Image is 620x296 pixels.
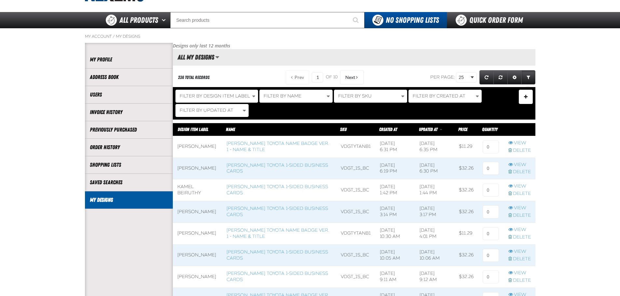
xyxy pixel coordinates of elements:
td: [PERSON_NAME] [173,266,222,288]
a: Quick Order Form [447,12,535,28]
input: Current page number [312,72,323,83]
a: Shopping Lists [90,161,168,169]
input: 0 [483,184,499,197]
button: Start Searching [348,12,365,28]
a: Expand or Collapse Grid Filters [521,70,535,84]
a: [PERSON_NAME] Toyota 1-sided Business Cards [227,249,328,261]
input: Search [170,12,365,28]
a: Saved Searches [90,179,168,186]
td: VDGT_1S_BC [336,201,375,223]
nav: Breadcrumbs [85,34,535,39]
a: View row action [508,205,531,211]
div: 236 total records [178,74,210,81]
a: Delete row action [508,256,531,262]
td: VDGT_1S_BC [336,158,375,179]
button: Manage grid views. Current view is All My Designs [215,52,219,63]
a: Delete row action [508,169,531,175]
span: Filter By Updated At [180,108,233,113]
td: VDGT_1S_BC [336,244,375,266]
span: / [113,34,115,39]
td: $32.26 [454,158,478,179]
td: $32.26 [454,201,478,223]
input: 0 [483,162,499,175]
th: Row actions [504,123,535,136]
a: Delete row action [508,148,531,154]
input: 0 [483,140,499,153]
span: Price [458,127,467,132]
td: $32.26 [454,244,478,266]
td: VDGT_1S_BC [336,179,375,201]
button: Open All Products pages [159,12,170,28]
a: View row action [508,162,531,168]
td: $32.26 [454,266,478,288]
a: View row action [508,140,531,146]
h2: All My Designs [173,54,214,61]
a: Order History [90,144,168,151]
a: View row action [508,227,531,233]
a: View row action [508,249,531,255]
button: Filter By Created At [408,90,482,103]
td: $11.29 [454,136,478,158]
a: Refresh grid action [479,70,494,84]
span: of 10 [326,74,338,80]
a: Address Book [90,73,168,81]
td: [DATE] 6:30 PM [415,158,455,179]
a: My Designs [90,196,168,204]
input: 0 [483,249,499,262]
a: Previously Purchased [90,126,168,134]
td: [PERSON_NAME] [173,244,222,266]
td: $32.26 [454,179,478,201]
td: [DATE] 6:19 PM [375,158,415,179]
td: VDGTYTANB1 [336,136,375,158]
td: [PERSON_NAME] [173,223,222,244]
span: Updated At [419,127,437,132]
a: My Profile [90,56,168,63]
a: [PERSON_NAME] Toyota 1-sided Business Cards [227,271,328,282]
span: Per page: [430,74,455,80]
a: Reset grid action [493,70,508,84]
td: [DATE] 3:14 PM [375,201,415,223]
button: Next Page [340,70,364,84]
td: [DATE] 1:42 PM [375,179,415,201]
span: All Products [119,14,158,26]
td: [PERSON_NAME] [173,136,222,158]
input: 0 [483,227,499,240]
a: Delete row action [508,277,531,284]
a: Name [226,127,235,132]
span: SKU [340,127,347,132]
a: Expand or Collapse Grid Settings [507,70,522,84]
a: Invoice History [90,109,168,116]
a: [PERSON_NAME] Toyota 1-sided Business Cards [227,184,328,196]
span: Filter By SKU [338,93,372,99]
input: 0 [483,270,499,283]
a: Design Item Label [178,127,208,132]
span: Filter By Name [264,93,301,99]
td: [DATE] 10:05 AM [375,244,415,266]
a: Updated At [419,127,438,132]
td: $11.29 [454,223,478,244]
span: Manage Filters [524,97,528,98]
td: [DATE] 10:30 AM [375,223,415,244]
td: [DATE] 4:01 PM [415,223,455,244]
button: You do not have available Shopping Lists. Open to Create a New List [365,12,447,28]
a: [PERSON_NAME] Toyota Name Badge Ver. 1 - Name & Title [227,227,329,239]
td: [PERSON_NAME] [173,158,222,179]
td: [DATE] 9:11 AM [375,266,415,288]
a: [PERSON_NAME] Toyota 1-sided Business Cards [227,206,328,217]
td: VDGT_1S_BC [336,266,375,288]
a: Users [90,91,168,98]
span: 25 [459,74,469,81]
a: View row action [508,183,531,189]
a: Created At [379,127,397,132]
span: Filter By Created At [413,93,465,99]
button: Filter By Design Item Label [175,90,258,103]
td: Kamel Beiruthy [173,179,222,201]
a: [PERSON_NAME] Toyota 1-sided Business Cards [227,162,328,174]
input: 0 [483,205,499,218]
span: Filter By Design Item Label [180,93,250,99]
span: No Shopping Lists [386,16,439,25]
td: [DATE] 6:31 PM [375,136,415,158]
a: My Account [85,34,112,39]
td: [DATE] 10:06 AM [415,244,455,266]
